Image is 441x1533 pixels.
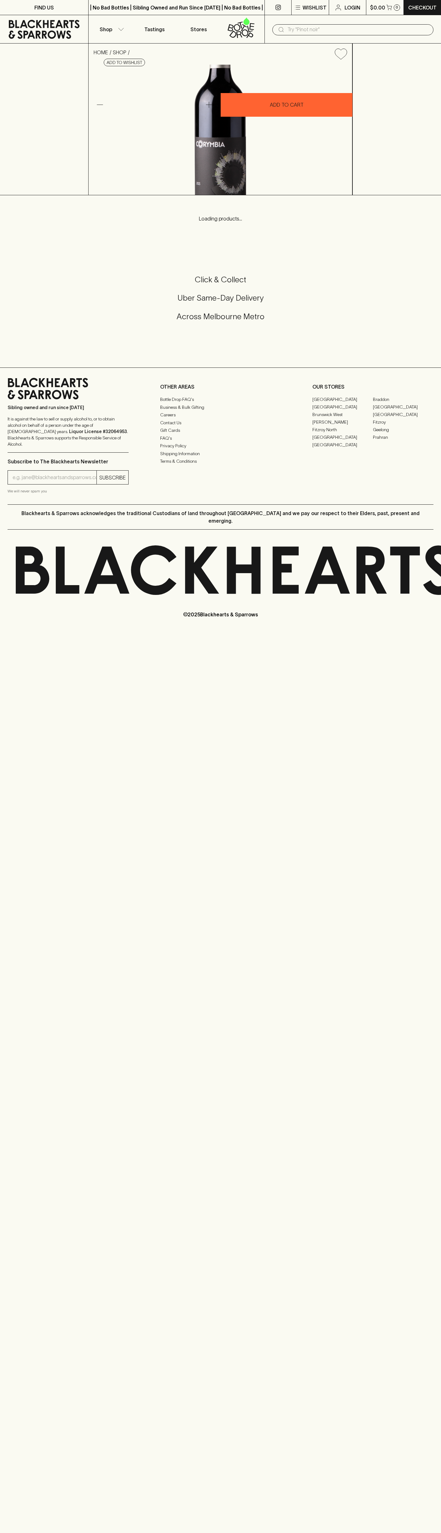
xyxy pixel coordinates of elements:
[100,26,112,33] p: Shop
[8,458,129,465] p: Subscribe to The Blackhearts Newsletter
[6,215,435,222] p: Loading products...
[160,383,281,391] p: OTHER AREAS
[69,429,127,434] strong: Liquor License #32064953
[34,4,54,11] p: FIND US
[132,15,177,43] a: Tastings
[94,50,108,55] a: HOME
[8,274,433,285] h5: Click & Collect
[104,59,145,66] button: Add to wishlist
[144,26,165,33] p: Tastings
[8,416,129,447] p: It is against the law to sell or supply alcohol to, or to obtain alcohol on behalf of a person un...
[160,450,281,457] a: Shipping Information
[373,426,433,433] a: Geelong
[12,509,429,525] p: Blackhearts & Sparrows acknowledges the traditional Custodians of land throughout [GEOGRAPHIC_DAT...
[160,396,281,403] a: Bottle Drop FAQ's
[160,419,281,426] a: Contact Us
[8,404,129,411] p: Sibling owned and run since [DATE]
[287,25,428,35] input: Try "Pinot noir"
[97,471,128,484] button: SUBSCRIBE
[370,4,385,11] p: $0.00
[89,15,133,43] button: Shop
[160,434,281,442] a: FAQ's
[270,101,304,109] p: ADD TO CART
[373,433,433,441] a: Prahran
[312,411,373,418] a: Brunswick West
[160,403,281,411] a: Business & Bulk Gifting
[373,396,433,403] a: Braddon
[312,433,373,441] a: [GEOGRAPHIC_DATA]
[8,311,433,322] h5: Across Melbourne Metro
[312,426,373,433] a: Fitzroy North
[312,396,373,403] a: [GEOGRAPHIC_DATA]
[221,93,352,117] button: ADD TO CART
[303,4,327,11] p: Wishlist
[312,418,373,426] a: [PERSON_NAME]
[160,442,281,450] a: Privacy Policy
[99,474,126,481] p: SUBSCRIBE
[373,403,433,411] a: [GEOGRAPHIC_DATA]
[8,249,433,355] div: Call to action block
[8,293,433,303] h5: Uber Same-Day Delivery
[160,411,281,419] a: Careers
[373,411,433,418] a: [GEOGRAPHIC_DATA]
[332,46,350,62] button: Add to wishlist
[13,473,96,483] input: e.g. jane@blackheartsandsparrows.com.au
[190,26,207,33] p: Stores
[113,50,126,55] a: SHOP
[345,4,360,11] p: Login
[312,403,373,411] a: [GEOGRAPHIC_DATA]
[312,383,433,391] p: OUR STORES
[177,15,221,43] a: Stores
[160,458,281,465] a: Terms & Conditions
[312,441,373,449] a: [GEOGRAPHIC_DATA]
[373,418,433,426] a: Fitzroy
[160,427,281,434] a: Gift Cards
[8,488,129,494] p: We will never spam you
[396,6,398,9] p: 0
[89,65,352,195] img: 39052.png
[408,4,437,11] p: Checkout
